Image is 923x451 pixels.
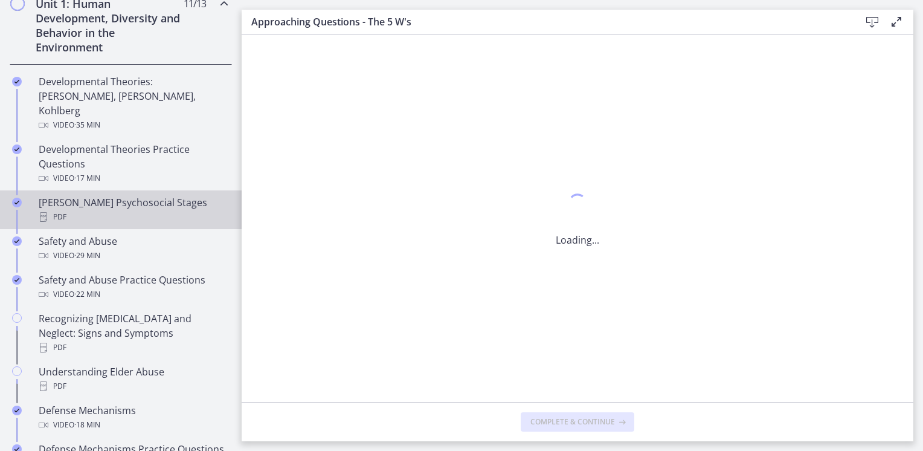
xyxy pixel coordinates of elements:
span: · 29 min [74,248,100,263]
i: Completed [12,236,22,246]
span: Complete & continue [530,417,615,427]
h3: Approaching Questions - The 5 W's [251,15,841,29]
span: · 22 min [74,287,100,302]
i: Completed [12,77,22,86]
div: PDF [39,340,227,355]
i: Completed [12,198,22,207]
i: Completed [12,144,22,154]
p: Loading... [556,233,599,247]
div: 1 [556,190,599,218]
div: Video [39,248,227,263]
i: Completed [12,275,22,285]
span: · 18 min [74,418,100,432]
span: · 35 min [74,118,100,132]
div: PDF [39,210,227,224]
div: Developmental Theories Practice Questions [39,142,227,186]
div: Video [39,287,227,302]
span: · 17 min [74,171,100,186]
div: [PERSON_NAME] Psychosocial Stages [39,195,227,224]
div: Video [39,418,227,432]
div: Video [39,171,227,186]
div: Developmental Theories: [PERSON_NAME], [PERSON_NAME], Kohlberg [39,74,227,132]
i: Completed [12,406,22,415]
div: Understanding Elder Abuse [39,365,227,394]
div: PDF [39,379,227,394]
div: Recognizing [MEDICAL_DATA] and Neglect: Signs and Symptoms [39,311,227,355]
div: Safety and Abuse [39,234,227,263]
div: Safety and Abuse Practice Questions [39,273,227,302]
div: Video [39,118,227,132]
div: Defense Mechanisms [39,403,227,432]
button: Complete & continue [521,412,634,432]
